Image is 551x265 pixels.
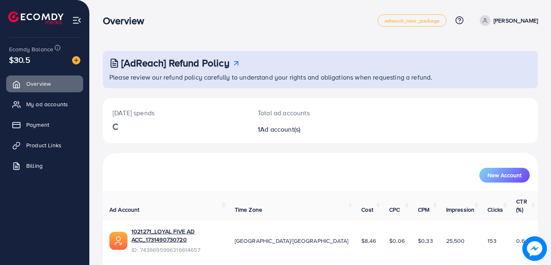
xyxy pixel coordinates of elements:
span: [GEOGRAPHIC_DATA]/[GEOGRAPHIC_DATA] [235,237,349,245]
span: Clicks [488,206,503,214]
img: image [522,236,547,261]
p: Please review our refund policy carefully to understand your rights and obligations when requesti... [109,72,533,82]
span: Ad account(s) [260,125,300,134]
span: $0.06 [389,237,405,245]
a: My ad accounts [6,96,83,112]
img: menu [72,16,82,25]
p: [PERSON_NAME] [494,16,538,25]
a: Billing [6,158,83,174]
img: logo [8,11,63,24]
span: Impression [446,206,475,214]
span: Overview [26,80,51,88]
span: Time Zone [235,206,262,214]
span: Payment [26,121,49,129]
span: $30.5 [9,54,30,66]
img: image [72,56,80,64]
img: ic-ads-acc.e4c84228.svg [109,232,127,250]
a: Product Links [6,137,83,153]
span: Product Links [26,141,61,149]
a: adreach_new_package [378,14,447,27]
span: 153 [488,237,496,245]
h3: [AdReach] Refund Policy [121,57,229,69]
span: adreach_new_package [385,18,440,23]
span: Ecomdy Balance [9,45,53,53]
h2: 1 [258,126,347,133]
span: ID: 7436695996316614657 [132,246,222,254]
span: $8.46 [361,237,376,245]
a: 1021271_LOYAL FIVE AD ACC_1731490730720 [132,227,222,244]
a: Overview [6,75,83,92]
span: CTR (%) [516,197,527,214]
span: 0.6 [516,237,524,245]
a: Payment [6,117,83,133]
span: $0.33 [418,237,433,245]
span: CPC [389,206,400,214]
span: Billing [26,162,43,170]
p: Total ad accounts [258,108,347,118]
span: 25,500 [446,237,465,245]
span: Cost [361,206,373,214]
a: [PERSON_NAME] [476,15,538,26]
h3: Overview [103,15,151,27]
button: New Account [479,168,530,183]
span: Ad Account [109,206,140,214]
p: [DATE] spends [113,108,238,118]
span: New Account [488,172,522,178]
span: My ad accounts [26,100,68,108]
span: CPM [418,206,429,214]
